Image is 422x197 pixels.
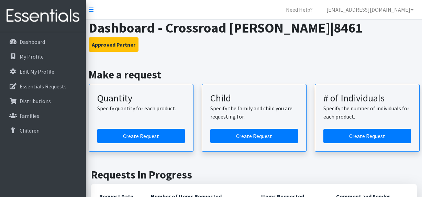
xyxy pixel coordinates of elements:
[91,168,417,181] h2: Requests In Progress
[280,3,318,16] a: Need Help?
[97,104,185,112] p: Specify quantity for each product.
[210,104,298,121] p: Specify the family and child you are requesting for.
[3,50,83,63] a: My Profile
[323,129,411,143] a: Create a request by number of individuals
[210,129,298,143] a: Create a request for a child or family
[20,112,39,119] p: Families
[3,65,83,78] a: Edit My Profile
[3,35,83,49] a: Dashboard
[20,38,45,45] p: Dashboard
[89,68,420,81] h2: Make a request
[3,79,83,93] a: Essentials Requests
[20,68,54,75] p: Edit My Profile
[97,93,185,104] h3: Quantity
[3,4,83,27] img: HumanEssentials
[89,20,420,36] h1: Dashboard - Crossroad [PERSON_NAME]|8461
[321,3,419,16] a: [EMAIL_ADDRESS][DOMAIN_NAME]
[20,83,67,90] p: Essentials Requests
[89,37,138,52] button: Approved Partner
[3,94,83,108] a: Distributions
[3,124,83,137] a: Children
[323,93,411,104] h3: # of Individuals
[20,53,44,60] p: My Profile
[20,98,51,104] p: Distributions
[210,93,298,104] h3: Child
[20,127,40,134] p: Children
[97,129,185,143] a: Create a request by quantity
[323,104,411,121] p: Specify the number of individuals for each product.
[3,109,83,123] a: Families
